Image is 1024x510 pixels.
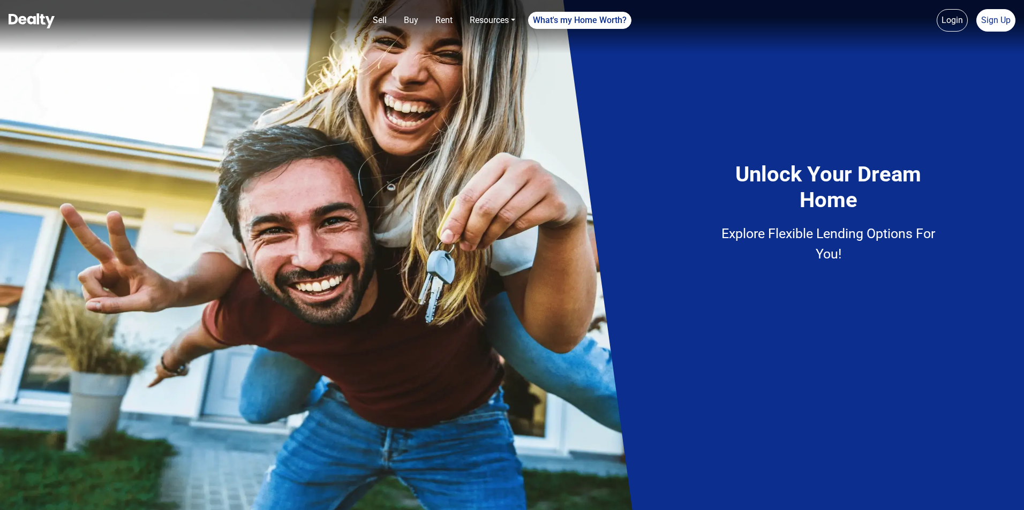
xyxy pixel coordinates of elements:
[937,9,968,32] a: Login
[9,13,55,28] img: Dealty - Buy, Sell & Rent Homes
[976,9,1015,32] a: Sign Up
[708,224,949,264] p: Explore Flexible Lending Options For You!
[368,10,391,31] a: Sell
[708,162,949,213] h4: Unlock Your Dream Home
[400,10,423,31] a: Buy
[465,10,519,31] a: Resources
[431,10,457,31] a: Rent
[528,12,631,29] a: What's my Home Worth?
